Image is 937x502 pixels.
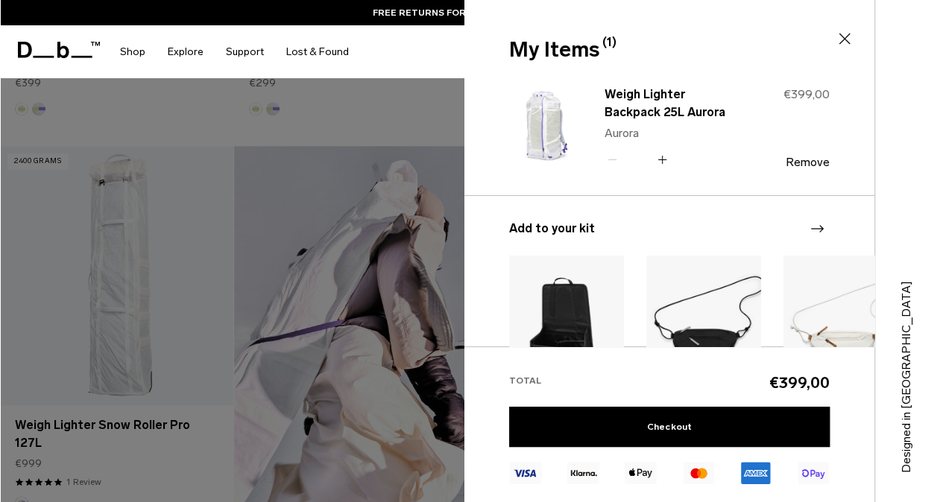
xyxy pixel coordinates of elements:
span: €399,00 [769,373,830,392]
span: Total [509,375,541,386]
a: FREE RETURNS FOR DB BLACK MEMBERS [373,6,565,19]
p: Designed in [GEOGRAPHIC_DATA] [897,250,915,473]
img: Hugger Organizer Black Out [509,255,624,399]
a: Lost & Found [286,25,349,78]
span: (1) [602,34,616,51]
span: €399,00 [783,87,830,101]
a: Checkout [509,407,830,447]
a: Weigh Lighter Backpack 25L Aurora [605,86,736,121]
img: Weigh Lighter Backpack 25L Aurora - Aurora [509,83,581,171]
img: Roamer Pro Sling Bag 6L Charcoal Grey [646,255,761,399]
div: My Items [509,34,827,66]
nav: Main Navigation [109,25,360,78]
a: Shop [120,25,145,78]
a: Support [226,25,264,78]
button: Remove [786,156,830,169]
a: Explore [168,25,204,78]
div: Next slide [807,212,827,245]
h3: Add to your kit [509,220,830,238]
img: Roamer Pro Sling Bag 6L Oatmilk [783,255,898,399]
p: Aurora [605,124,736,142]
